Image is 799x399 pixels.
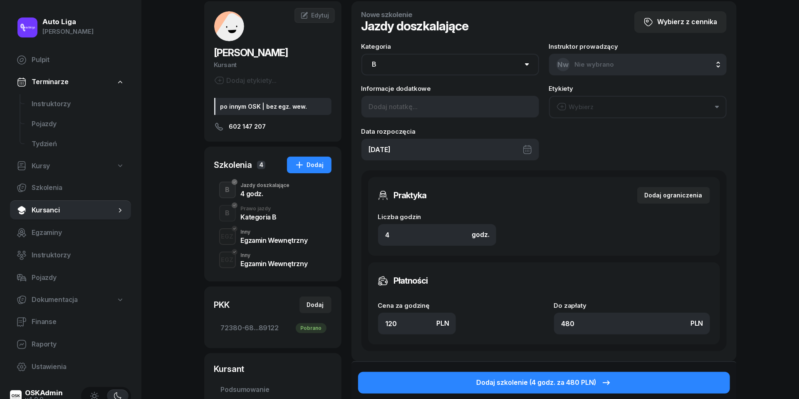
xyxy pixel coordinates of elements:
input: 0 [554,313,710,334]
div: B [222,183,233,197]
span: Instruktorzy [32,99,124,110]
a: Instruktorzy [25,94,131,114]
a: Kursanci [10,200,131,220]
div: po innym OSK | bez egz. wew. [214,98,331,115]
a: Tydzień [25,134,131,154]
a: Raporty [10,334,131,354]
div: Szkolenia [214,159,252,171]
span: Nie wybrano [575,60,614,68]
span: 602 147 207 [229,122,266,132]
button: Wybierz z cennika [634,11,727,33]
span: Nw [557,61,569,68]
h3: Praktyka [394,189,427,202]
div: Dodaj [307,300,324,310]
div: Egzamin Wewnętrzny [241,237,308,244]
a: Pulpit [10,50,131,70]
span: Kursanci [32,205,116,216]
button: B [219,205,236,222]
div: Wybierz z cennika [643,17,717,27]
input: 0 [378,224,496,246]
a: Pojazdy [10,268,131,288]
span: Pulpit [32,55,124,65]
div: EGZ [218,231,237,242]
span: Pojazdy [32,272,124,283]
button: BJazdy doszkalające4 godz. [214,178,331,202]
a: Kursy [10,157,131,176]
div: B [222,206,233,220]
input: 0 [378,313,456,334]
div: Dodaj [294,160,324,170]
div: Dodaj ograniczenia [645,190,703,200]
span: Szkolenia [32,182,124,193]
button: Dodaj [287,157,331,173]
div: Dodaj szkolenie (4 godz. za 480 PLN) [477,377,611,388]
a: 602 147 207 [214,122,331,132]
div: Kategoria B [241,214,277,220]
button: NwNie wybrano [549,54,727,75]
input: Dodaj notatkę... [361,96,539,117]
div: Kursant [214,363,331,375]
button: Dodaj szkolenie (4 godz. za 480 PLN) [358,372,730,394]
span: [PERSON_NAME] [214,47,288,59]
span: Podsumowanie [221,384,325,395]
span: Kursy [32,161,50,172]
a: Edytuj [294,8,334,23]
div: [PERSON_NAME] [42,26,94,37]
button: Dodaj etykiety... [214,75,277,85]
a: Instruktorzy [10,245,131,265]
div: 4 godz. [241,190,290,197]
h3: Płatności [394,274,428,287]
h4: Nowe szkolenie [361,11,469,18]
a: Ustawienia [10,357,131,377]
span: Ustawienia [32,362,124,372]
button: Dodaj [299,297,331,313]
div: PKK [214,299,230,311]
span: 4 [257,161,265,169]
h1: Jazdy doszkalające [361,18,469,33]
span: 72380-68...89122 [221,323,325,334]
div: Kursant [214,60,331,70]
a: Finanse [10,312,131,332]
button: EGZ [219,228,236,245]
div: Inny [241,229,308,234]
div: Inny [241,253,308,258]
span: Raporty [32,339,124,350]
span: Edytuj [311,12,329,19]
span: Egzaminy [32,227,124,238]
a: Szkolenia [10,178,131,198]
div: Egzamin Wewnętrzny [241,260,308,267]
button: EGZInnyEgzamin Wewnętrzny [214,248,331,272]
a: Terminarze [10,72,131,92]
div: Prawo jazdy [241,206,277,211]
span: Instruktorzy [32,250,124,261]
a: Pojazdy [25,114,131,134]
div: Wybierz [557,102,594,112]
span: Tydzień [32,139,124,150]
div: Pobrano [296,323,327,333]
a: Egzaminy [10,223,131,243]
button: EGZ [219,252,236,268]
div: EGZ [218,254,237,265]
button: B [219,182,236,198]
span: Finanse [32,317,124,327]
span: Terminarze [32,77,68,87]
button: Dodaj ograniczenia [637,187,710,204]
span: Dokumentacja [32,294,78,305]
div: Jazdy doszkalające [241,183,290,188]
div: Auto Liga [42,18,94,25]
button: Wybierz [549,96,727,118]
button: BPrawo jazdyKategoria B [214,202,331,225]
div: OSKAdmin [25,389,63,397]
a: 72380-68...89122Pobrano [214,318,331,338]
a: Dokumentacja [10,290,131,309]
button: EGZInnyEgzamin Wewnętrzny [214,225,331,248]
span: Pojazdy [32,119,124,130]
